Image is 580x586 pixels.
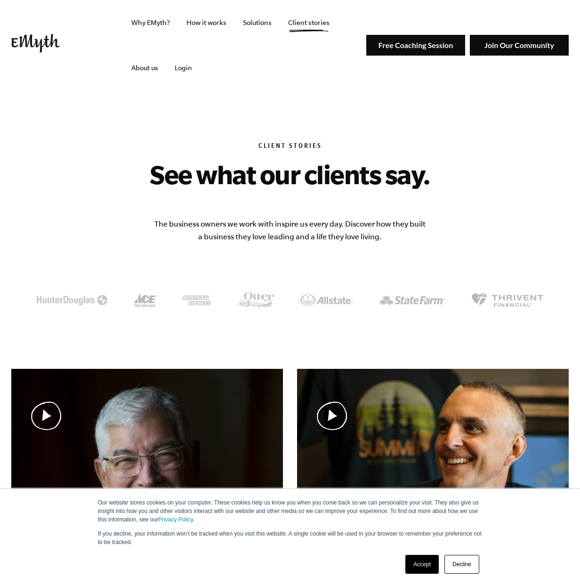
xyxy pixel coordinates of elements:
a: Decline [444,555,479,574]
img: Free Coaching Session [366,35,465,56]
img: Client [379,296,445,305]
a: About us [124,45,166,90]
a: Privacy Policy [158,516,193,523]
img: Join Our Community [470,35,569,56]
h2: See what our clients say. [89,159,491,189]
img: Client [472,293,544,307]
img: Client [300,294,353,305]
h6: Client Stories [11,142,569,152]
img: Client [182,295,211,305]
img: Play Video [316,401,348,430]
p: The business owners we work with inspire us every day. Discover how they built a business they lo... [153,218,427,243]
img: EMyth [11,34,60,53]
img: Client [37,295,107,305]
a: Accept [405,555,439,574]
img: Play Video [30,401,63,430]
p: If you decline, your information won’t be tracked when you visit this website. A single cookie wi... [98,529,482,546]
img: Client [134,293,156,307]
a: Login [167,45,200,90]
p: Our website stores cookies on your computer. These cookies help us know you when you come back so... [98,498,482,524]
img: Client [237,292,274,308]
